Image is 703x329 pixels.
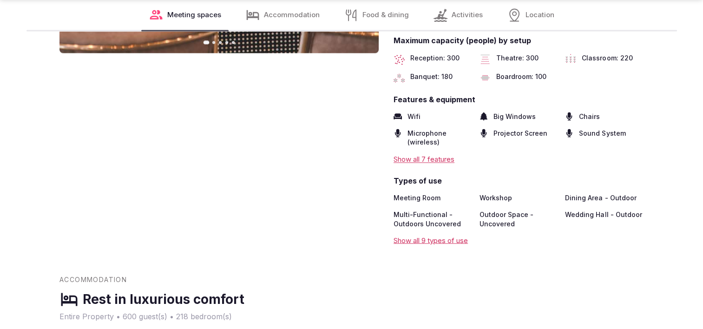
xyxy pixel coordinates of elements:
[565,210,642,228] span: Wedding Hall - Outdoor
[362,10,409,20] span: Food & dining
[212,41,215,44] button: Go to slide 2
[394,235,644,245] div: Show all 9 types of use
[83,290,244,308] h3: Rest in luxurious comfort
[225,41,228,44] button: Go to slide 4
[410,53,460,65] span: Reception: 300
[579,129,625,147] span: Sound System
[59,275,127,284] span: Accommodation
[480,210,558,228] span: Outdoor Space - Uncovered
[565,193,636,202] span: Dining Area - Outdoor
[410,72,453,83] span: Banquet: 180
[480,193,512,202] span: Workshop
[493,129,547,147] span: Projector Screen
[203,41,209,45] button: Go to slide 1
[394,210,472,228] span: Multi-Functional - Outdoors Uncovered
[394,94,644,105] span: Features & equipment
[493,112,536,121] span: Big Windows
[394,175,644,185] span: Types of use
[219,41,222,44] button: Go to slide 3
[167,10,221,20] span: Meeting spaces
[394,154,644,164] div: Show all 7 features
[579,112,600,121] span: Chairs
[394,193,440,202] span: Meeting Room
[407,129,472,147] span: Microphone (wireless)
[394,35,644,46] span: Maximum capacity (people) by setup
[496,72,546,83] span: Boardroom: 100
[526,10,554,20] span: Location
[452,10,483,20] span: Activities
[582,53,632,65] span: Classroom: 220
[264,10,320,20] span: Accommodation
[496,53,539,65] span: Theatre: 300
[59,311,644,321] span: Entire Property • 600 guest(s) • 218 bedroom(s)
[407,112,420,121] span: Wifi
[232,41,235,44] button: Go to slide 5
